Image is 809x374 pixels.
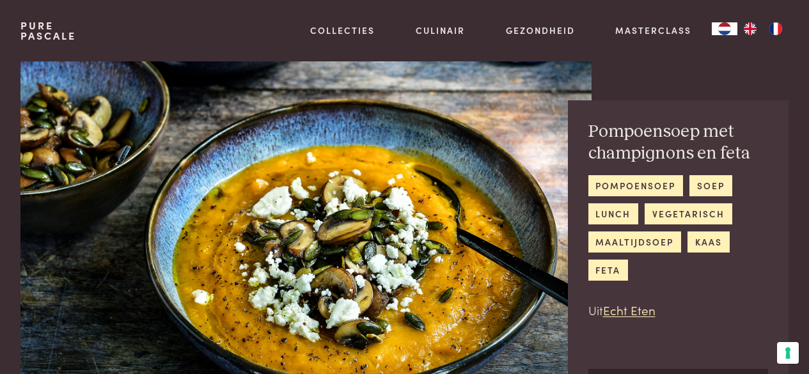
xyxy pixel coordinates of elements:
ul: Language list [737,22,789,35]
a: vegetarisch [645,203,732,224]
aside: Language selected: Nederlands [712,22,789,35]
a: FR [763,22,789,35]
a: pompoensoep [588,175,683,196]
a: PurePascale [20,20,76,41]
a: Masterclass [615,24,691,37]
a: Culinair [416,24,465,37]
a: Collecties [310,24,375,37]
h2: Pompoensoep met champignons en feta [588,121,769,165]
a: Gezondheid [506,24,575,37]
a: Echt Eten [603,301,656,318]
button: Uw voorkeuren voor toestemming voor trackingtechnologieën [777,342,799,364]
p: Uit [588,301,769,320]
a: EN [737,22,763,35]
div: Language [712,22,737,35]
a: NL [712,22,737,35]
a: soep [689,175,732,196]
a: lunch [588,203,638,224]
a: maaltijdsoep [588,231,681,253]
a: feta [588,260,628,281]
a: kaas [687,231,729,253]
